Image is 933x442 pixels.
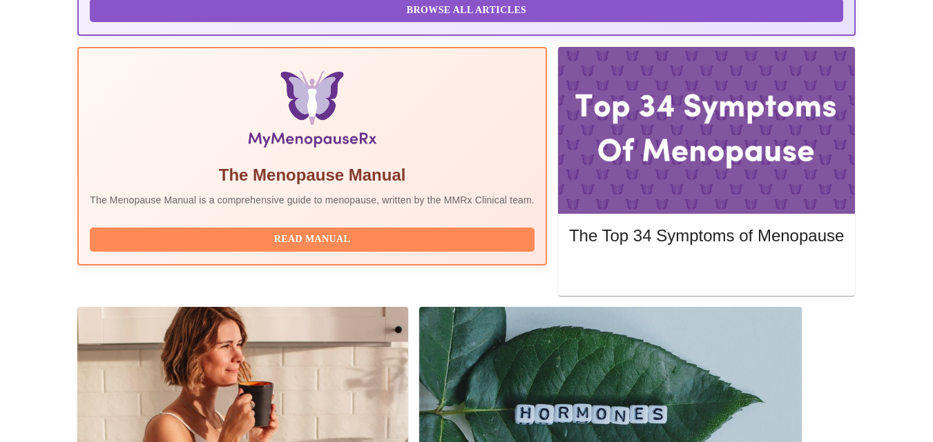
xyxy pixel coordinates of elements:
[90,193,535,207] p: The Menopause Manual is a comprehensive guide to menopause, written by the MMRx Clinical team.
[569,265,847,277] a: Read More
[90,228,535,252] button: Read Manual
[90,3,847,15] a: Browse All Articles
[104,2,829,19] span: Browse All Articles
[90,164,535,186] h5: The Menopause Manual
[569,225,844,247] h5: The Top 34 Symptoms of Menopause
[569,260,844,284] button: Read More
[583,263,830,281] span: Read More
[104,231,521,248] span: Read Manual
[160,70,463,153] img: Menopause Manual
[90,232,538,244] a: Read Manual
